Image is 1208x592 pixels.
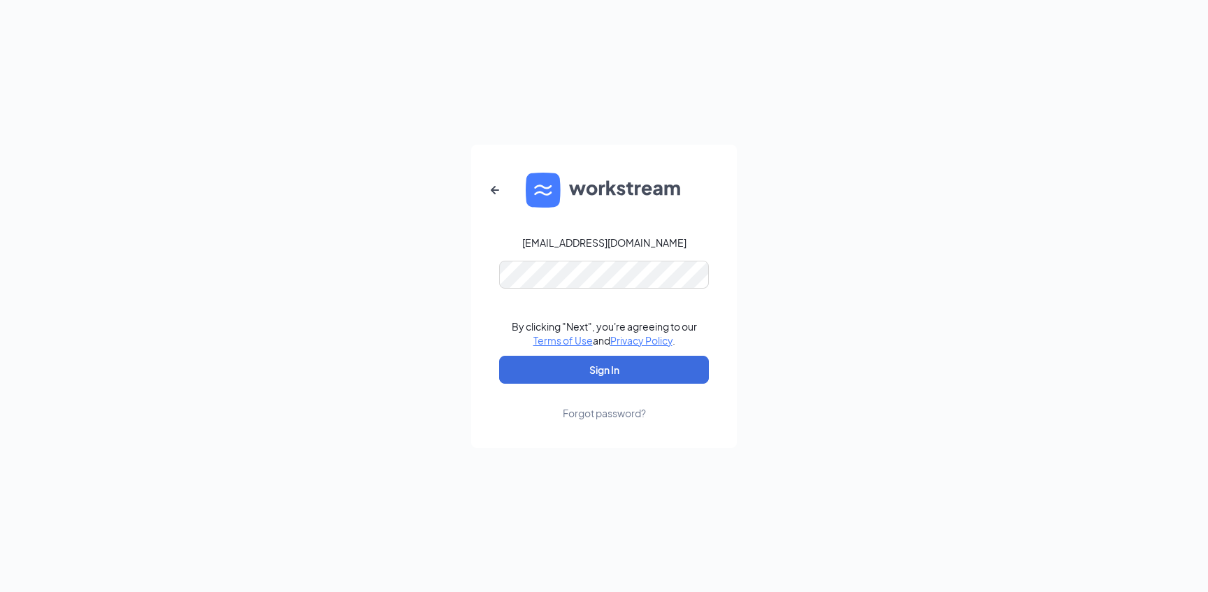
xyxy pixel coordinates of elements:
div: [EMAIL_ADDRESS][DOMAIN_NAME] [522,236,686,250]
div: By clicking "Next", you're agreeing to our and . [512,319,697,347]
button: Sign In [499,356,709,384]
a: Privacy Policy [610,334,673,347]
div: Forgot password? [563,406,646,420]
svg: ArrowLeftNew [487,182,503,198]
a: Terms of Use [533,334,593,347]
img: WS logo and Workstream text [526,173,682,208]
button: ArrowLeftNew [478,173,512,207]
a: Forgot password? [563,384,646,420]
